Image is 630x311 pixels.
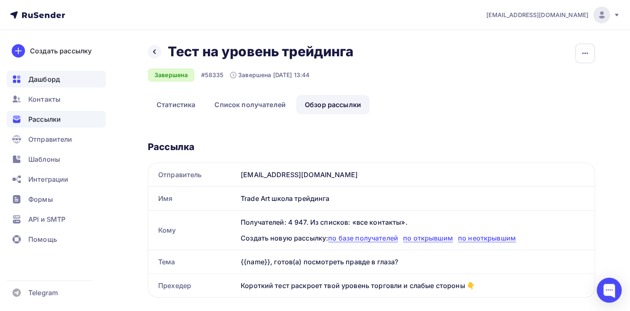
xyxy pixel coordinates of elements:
[28,214,65,224] span: API и SMTP
[28,74,60,84] span: Дашборд
[148,274,237,297] div: Прехедер
[38,142,230,152] p: Привет, {{name}}! Это [PERSON_NAME].
[7,151,106,168] a: Шаблоны
[28,134,72,144] span: Отправители
[28,234,57,244] span: Помощь
[148,95,204,114] a: Статистика
[458,234,516,242] span: по неоткрывшим
[201,71,223,79] div: #58335
[148,211,237,250] div: Кому
[38,211,230,241] p: Хочешь узнать, на каком этапе ты? Я сделал короткий тест, который за 3 минуты даст честный ответ ⬇️
[7,91,106,108] a: Контакты
[38,162,230,182] p: Каждый день рынок напоминает: у каждого трейдера свой уровень, который прямо влияет на доход.
[30,46,92,56] div: Создать рассылку
[148,141,595,153] div: Рассылка
[403,234,453,242] span: по открывшим
[38,193,229,209] em: Кто-то действует без плана, кто-то только учится, кто-то идет по дисциплине, а кто-то уже видит в...
[28,288,58,298] span: Telegram
[7,191,106,208] a: Формы
[237,163,595,186] div: [EMAIL_ADDRESS][DOMAIN_NAME]
[486,7,620,23] a: [EMAIL_ADDRESS][DOMAIN_NAME]
[148,250,237,273] div: Тема
[28,194,53,204] span: Формы
[7,131,106,148] a: Отправители
[237,187,595,210] div: Trade Art школа трейдинга
[148,68,194,82] div: Завершена
[230,71,309,79] div: Завершена [DATE] 13:44
[237,250,595,273] div: {{name}}, готов(а) посмотреть правде в глаза?
[7,111,106,128] a: Рассылки
[28,174,68,184] span: Интеграции
[241,217,585,227] div: Получателей: 4 947. Из списков: «все контакты».
[237,274,595,297] div: Короткий тест раскроет твой уровень торговли и слабые стороны 👇
[486,11,588,19] span: [EMAIL_ADDRESS][DOMAIN_NAME]
[296,95,370,114] a: Обзор рассылки
[241,233,585,243] div: Создать новую рассылку:
[7,71,106,88] a: Дашборд
[28,94,60,104] span: Контакты
[148,187,237,210] div: Имя
[206,95,294,114] a: Список получателей
[28,114,61,124] span: Рассылки
[168,43,354,60] h2: Тест на уровень трейдинга
[28,154,60,164] span: Шаблоны
[148,163,237,186] div: Отправитель
[328,234,398,242] span: по базе получателей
